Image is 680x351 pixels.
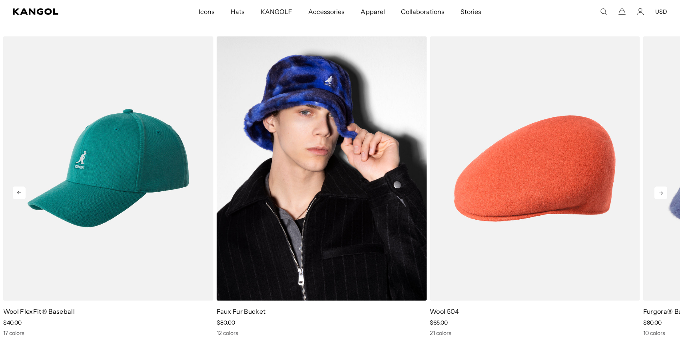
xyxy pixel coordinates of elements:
a: Faux Fur Bucket [217,307,266,315]
img: Wool 504 [430,36,640,301]
div: 17 colors [3,329,213,337]
span: $40.00 [3,319,22,326]
div: 1 of 10 [427,36,640,337]
a: Kangol [13,8,131,15]
span: $80.00 [217,319,235,326]
img: Faux Fur Bucket [217,36,427,301]
img: Wool FlexFit® Baseball [3,36,213,301]
a: Wool 504 [430,307,459,315]
div: 12 colors [217,329,427,337]
div: 10 of 10 [213,36,427,337]
summary: Search here [600,8,607,15]
span: $65.00 [430,319,448,326]
a: Account [637,8,644,15]
div: 21 colors [430,329,640,337]
button: USD [655,8,667,15]
a: Wool FlexFit® Baseball [3,307,75,315]
button: Cart [618,8,626,15]
span: $80.00 [643,319,662,326]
